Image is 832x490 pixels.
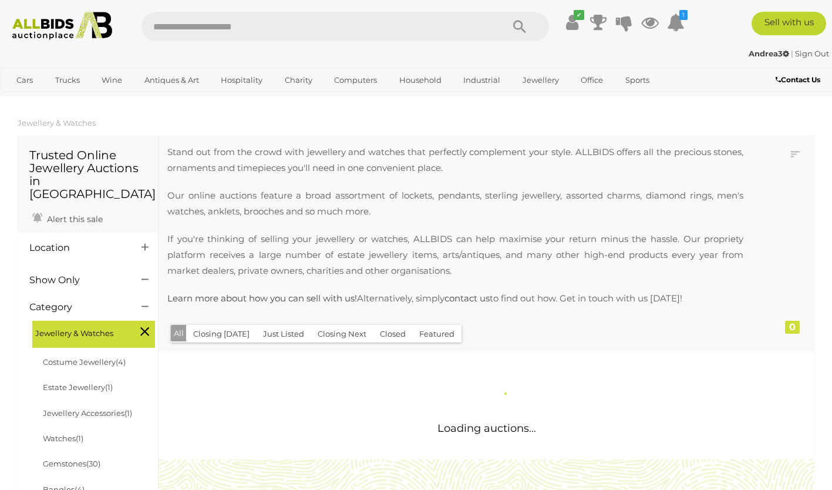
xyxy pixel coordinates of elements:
[618,71,657,90] a: Sports
[311,325,373,343] button: Closing Next
[667,12,685,33] a: 1
[490,12,549,41] button: Search
[29,149,146,200] h1: Trusted Online Jewellery Auctions in [GEOGRAPHIC_DATA]
[574,10,584,20] i: ✔
[277,71,320,90] a: Charity
[444,293,490,304] a: contact us
[29,275,124,286] h4: Show Only
[785,321,800,334] div: 0
[105,382,113,392] span: (1)
[9,90,107,109] a: [GEOGRAPHIC_DATA]
[43,434,83,443] a: Watches(1)
[167,231,743,278] p: If you're thinking of selling your jewellery or watches, ALLBIDS can help maximise your return mi...
[137,71,207,90] a: Antiques & Art
[6,12,118,40] img: Allbids.com.au
[35,324,123,340] span: Jewellery & Watches
[795,49,829,58] a: Sign Out
[43,357,126,367] a: Costume Jewellery(4)
[749,49,789,58] strong: Andrea3
[94,71,130,90] a: Wine
[456,71,508,90] a: Industrial
[44,214,103,224] span: Alert this sale
[43,382,113,392] a: Estate Jewellery(1)
[43,459,100,468] a: Gemstones(30)
[412,325,462,343] button: Featured
[776,75,820,84] b: Contact Us
[679,10,688,20] i: 1
[29,243,124,253] h4: Location
[167,144,743,176] p: Stand out from the crowd with jewellery and watches that perfectly complement your style. ALLBIDS...
[791,49,793,58] span: |
[29,209,106,227] a: Alert this sale
[373,325,413,343] button: Closed
[124,408,132,418] span: (1)
[256,325,311,343] button: Just Listed
[29,302,124,313] h4: Category
[43,408,132,418] a: Jewellery Accessories(1)
[437,422,536,435] span: Loading auctions...
[18,118,96,127] a: Jewellery & Watches
[76,434,83,443] span: (1)
[48,71,87,90] a: Trucks
[171,325,187,342] button: All
[167,293,357,304] a: Learn more about how you can sell with us!
[776,73,823,86] a: Contact Us
[167,290,743,306] p: Alternatively, simply to find out how. Get in touch with us [DATE]!
[573,71,611,90] a: Office
[213,71,270,90] a: Hospitality
[116,357,126,367] span: (4)
[186,325,257,343] button: Closing [DATE]
[392,71,449,90] a: Household
[515,71,567,90] a: Jewellery
[564,12,581,33] a: ✔
[326,71,385,90] a: Computers
[749,49,791,58] a: Andrea3
[167,187,743,219] p: Our online auctions feature a broad assortment of lockets, pendants, sterling jewellery, assorted...
[86,459,100,468] span: (30)
[9,71,41,90] a: Cars
[752,12,826,35] a: Sell with us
